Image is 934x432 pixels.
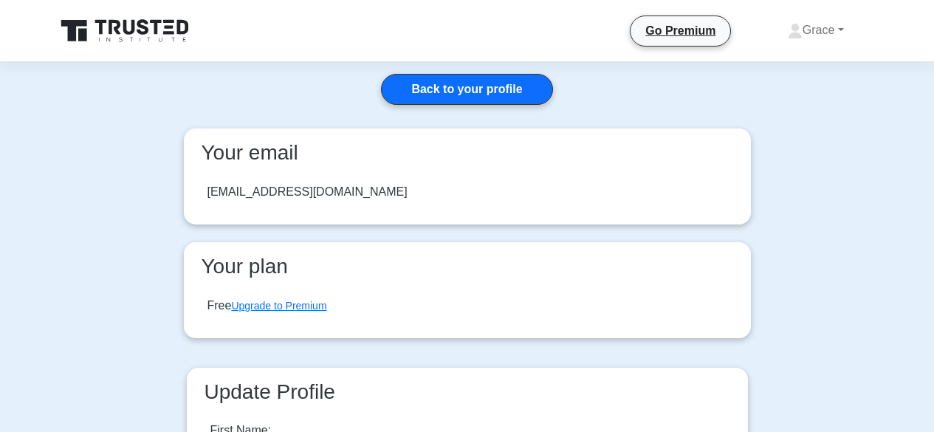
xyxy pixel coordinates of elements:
h3: Update Profile [199,380,736,405]
a: Go Premium [636,21,724,40]
div: [EMAIL_ADDRESS][DOMAIN_NAME] [207,183,408,201]
a: Grace [752,16,879,45]
div: Free [207,297,327,315]
h3: Your plan [196,254,739,279]
h3: Your email [196,140,739,165]
a: Upgrade to Premium [231,300,326,312]
a: Back to your profile [381,74,552,105]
